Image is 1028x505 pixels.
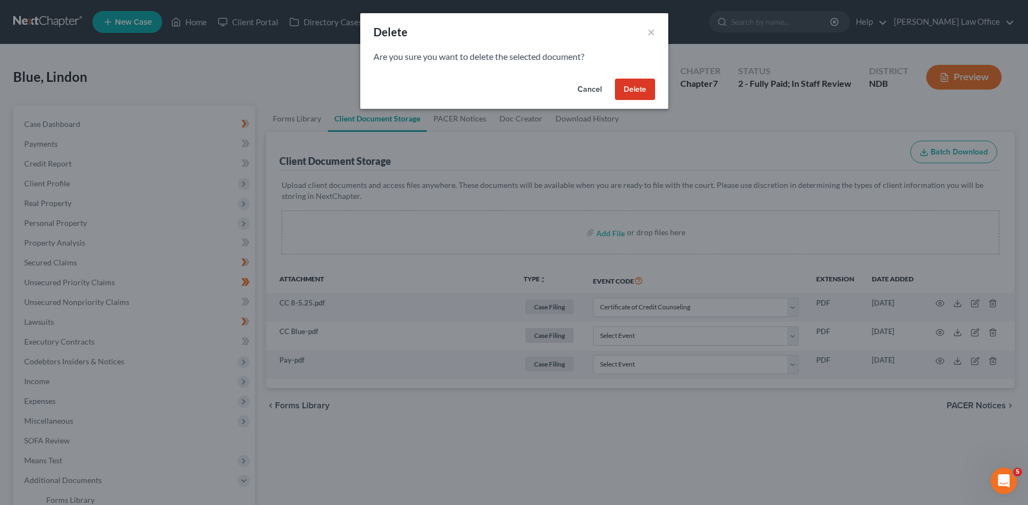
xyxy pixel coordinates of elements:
[373,51,655,63] p: Are you sure you want to delete the selected document?
[991,468,1017,494] iframe: Intercom live chat
[373,24,408,40] div: Delete
[615,79,655,101] button: Delete
[1013,468,1022,476] span: 5
[569,79,611,101] button: Cancel
[647,25,655,38] button: ×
